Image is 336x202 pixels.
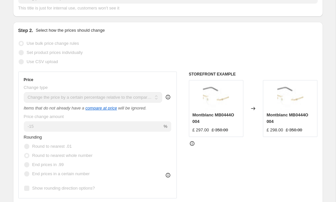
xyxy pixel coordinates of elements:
span: £ 350.00 [211,127,228,132]
h3: Price [24,77,33,82]
span: Use bulk price change rules [27,41,79,46]
span: Set product prices individually [27,50,83,55]
p: Select how the prices should change [36,27,105,34]
span: Rounding [24,135,42,140]
div: help [165,94,171,100]
span: This title is just for internal use, customers won't see it [18,6,119,10]
h2: Step 2. [18,27,33,34]
span: £ 298.00 [267,127,283,132]
span: Round to nearest whole number [32,153,93,158]
img: mont-blanc-mb0444o-004-hd-1_80x.jpg [277,84,303,110]
button: compare at price [85,106,117,110]
i: Items that do not already have a [24,106,84,110]
span: Price change amount [24,114,64,119]
i: will be ignored. [118,106,146,110]
img: mont-blanc-mb0444o-004-hd-1_80x.jpg [203,84,229,110]
span: Use CSV upload [27,59,58,64]
span: Montblanc MB0444O 004 [192,112,234,124]
h6: STOREFRONT EXAMPLE [189,72,318,77]
span: End prices in a certain number [32,171,90,176]
input: -20 [24,121,162,132]
span: Round to nearest .01 [32,144,72,149]
span: Show rounding direction options? [32,186,95,191]
span: % [163,124,167,129]
span: Change type [24,85,48,90]
span: End prices in .99 [32,162,64,167]
span: £ 350.00 [286,127,302,132]
span: Montblanc MB0444O 004 [267,112,308,124]
span: £ 297.00 [192,127,209,132]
